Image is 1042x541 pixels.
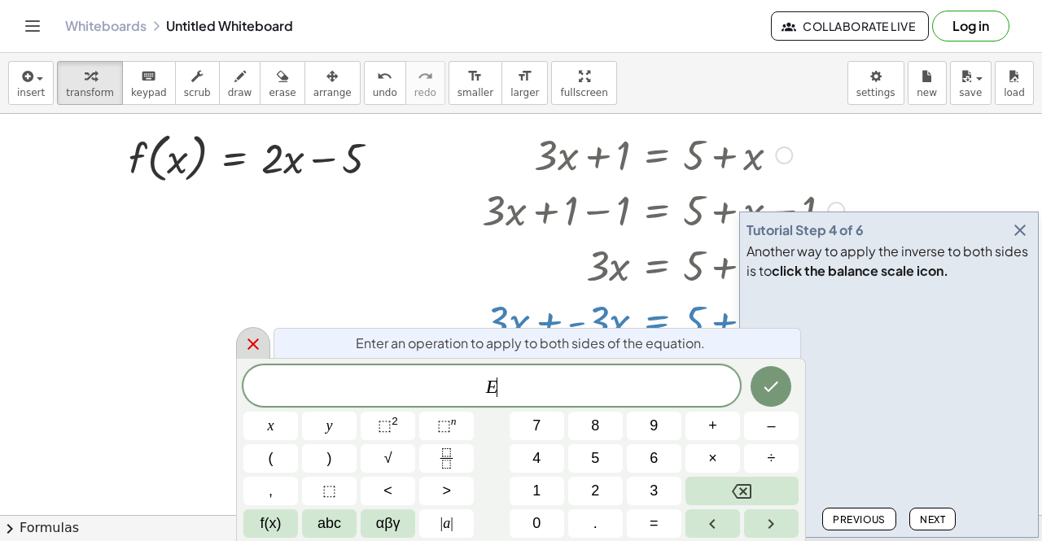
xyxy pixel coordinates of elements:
button: Greek alphabet [361,509,415,538]
span: 7 [532,415,541,437]
button: 0 [510,509,564,538]
button: Toggle navigation [20,13,46,39]
button: Log in [932,11,1009,41]
span: – [767,415,775,437]
button: scrub [175,61,220,105]
button: , [243,477,298,505]
span: keypad [131,87,167,98]
button: arrange [304,61,361,105]
span: Enter an operation to apply to both sides of the equation. [356,334,705,353]
button: erase [260,61,304,105]
span: scrub [184,87,211,98]
span: ÷ [768,447,776,469]
button: format_sizelarger [501,61,548,105]
div: Another way to apply the inverse to both sides is to [746,242,1031,281]
button: transform [57,61,123,105]
span: 9 [650,415,658,437]
span: arrange [313,87,352,98]
button: ( [243,444,298,473]
span: | [440,515,444,531]
button: Done [751,366,791,407]
i: format_size [467,67,483,86]
button: Equals [627,509,681,538]
button: 3 [627,477,681,505]
span: y [326,415,333,437]
span: larger [510,87,539,98]
span: f(x) [260,513,282,534]
b: click the balance scale icon. [772,262,948,279]
button: . [568,509,623,538]
span: ( [269,447,274,469]
button: y [302,412,357,440]
var: E [486,376,498,397]
button: save [950,61,992,105]
button: fullscreen [551,61,616,105]
button: 8 [568,412,623,440]
button: Previous [822,508,896,530]
span: 4 [532,447,541,469]
span: + [708,415,717,437]
span: ⬚ [322,480,336,502]
button: 5 [568,444,623,473]
span: < [383,480,392,502]
button: undoundo [364,61,406,105]
span: 6 [650,447,658,469]
button: Less than [361,477,415,505]
button: Squared [361,412,415,440]
button: Square root [361,444,415,473]
span: smaller [458,87,493,98]
button: x [243,412,298,440]
span: ⬚ [437,417,451,434]
i: format_size [517,67,532,86]
button: Superscript [419,412,474,440]
a: Whiteboards [65,18,147,34]
button: Fraction [419,444,474,473]
span: Next [920,513,945,526]
span: , [269,480,273,502]
button: Left arrow [685,509,740,538]
button: Right arrow [744,509,799,538]
span: redo [414,87,436,98]
button: 6 [627,444,681,473]
span: undo [373,87,397,98]
div: Tutorial Step 4 of 6 [746,220,864,240]
sup: 2 [392,415,398,427]
button: Collaborate Live [771,11,929,41]
button: Greater than [419,477,474,505]
span: ⬚ [378,417,392,434]
button: redoredo [405,61,445,105]
button: Divide [744,444,799,473]
button: Alphabet [302,509,357,538]
button: Plus [685,412,740,440]
span: draw [228,87,252,98]
button: Minus [744,412,799,440]
button: 4 [510,444,564,473]
button: 9 [627,412,681,440]
span: transform [66,87,114,98]
span: 1 [532,480,541,502]
span: 8 [591,415,599,437]
span: √ [384,447,392,469]
span: insert [17,87,45,98]
span: αβγ [376,513,401,534]
button: Placeholder [302,477,357,505]
span: 5 [591,447,599,469]
span: a [440,513,453,534]
button: format_sizesmaller [449,61,502,105]
span: x [268,415,274,437]
sup: n [451,415,457,427]
i: redo [418,67,433,86]
button: ) [302,444,357,473]
span: abc [317,513,341,534]
span: load [1004,87,1025,98]
button: settings [847,61,904,105]
i: keyboard [141,67,156,86]
span: Previous [833,513,886,526]
span: fullscreen [560,87,607,98]
button: Next [909,508,956,530]
button: draw [219,61,261,105]
button: Absolute value [419,509,474,538]
span: > [442,480,451,502]
span: 0 [532,513,541,534]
